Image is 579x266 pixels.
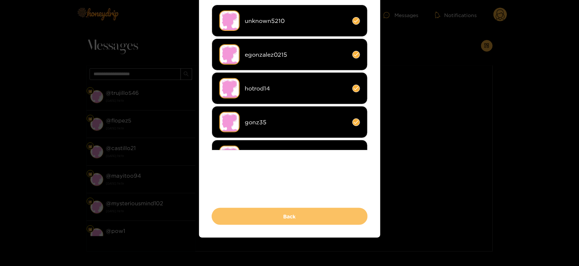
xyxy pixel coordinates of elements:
[245,17,347,25] span: unknown5210
[219,44,240,65] img: no-avatar.png
[212,208,368,225] button: Back
[219,146,240,166] img: no-avatar.png
[219,11,240,31] img: no-avatar.png
[219,112,240,132] img: no-avatar.png
[219,78,240,98] img: no-avatar.png
[245,118,347,126] span: gonz35
[245,51,347,59] span: egonzalez0215
[245,84,347,93] span: hotrod14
